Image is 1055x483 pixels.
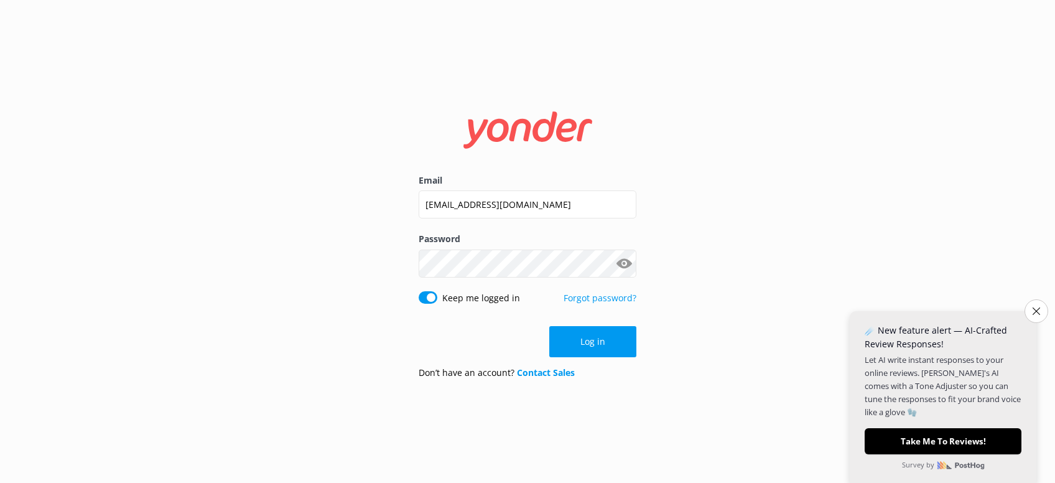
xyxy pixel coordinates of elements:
label: Password [419,232,636,246]
a: Forgot password? [564,292,636,304]
button: Show password [611,251,636,276]
label: Keep me logged in [442,291,520,305]
label: Email [419,174,636,187]
p: Don’t have an account? [419,366,575,380]
button: Log in [549,326,636,357]
a: Contact Sales [517,367,575,378]
input: user@emailaddress.com [419,190,636,218]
